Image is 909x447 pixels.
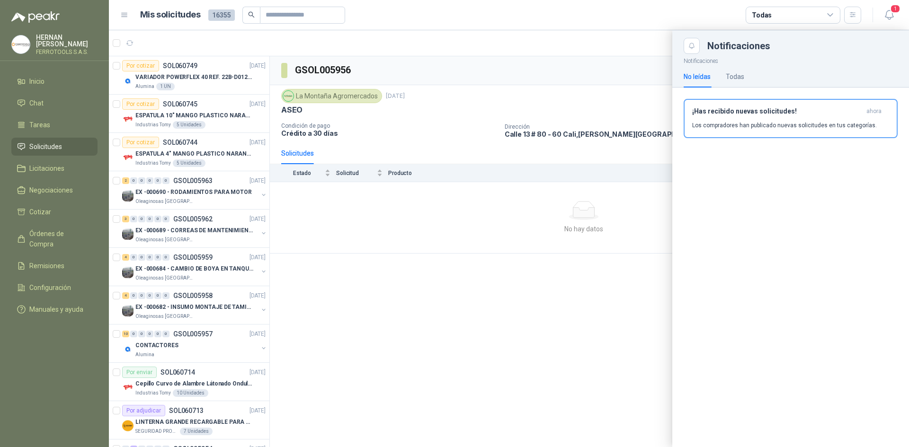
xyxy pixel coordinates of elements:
a: Licitaciones [11,159,98,177]
span: Licitaciones [29,163,64,174]
a: Inicio [11,72,98,90]
span: 16355 [208,9,235,21]
span: Tareas [29,120,50,130]
h3: ¡Has recibido nuevas solicitudes! [692,107,863,115]
h1: Mis solicitudes [140,8,201,22]
img: Company Logo [12,35,30,53]
p: Notificaciones [672,54,909,66]
div: No leídas [684,71,711,82]
p: HERNAN [PERSON_NAME] [36,34,98,47]
p: FERROTOOLS S.A.S. [36,49,98,55]
span: Configuración [29,282,71,293]
div: Notificaciones [707,41,898,51]
div: Todas [752,10,772,20]
span: Negociaciones [29,185,73,195]
span: Solicitudes [29,141,62,152]
span: Manuales y ayuda [29,304,83,315]
a: Manuales y ayuda [11,300,98,318]
span: Cotizar [29,207,51,217]
a: Tareas [11,116,98,134]
a: Chat [11,94,98,112]
div: Todas [726,71,744,82]
button: 1 [881,7,898,24]
span: Órdenes de Compra [29,228,89,249]
span: search [248,11,255,18]
span: Remisiones [29,261,64,271]
button: ¡Has recibido nuevas solicitudes!ahora Los compradores han publicado nuevas solicitudes en tus ca... [684,99,898,138]
a: Órdenes de Compra [11,225,98,253]
span: Chat [29,98,44,108]
a: Solicitudes [11,138,98,156]
button: Close [684,38,700,54]
a: Configuración [11,279,98,297]
img: Logo peakr [11,11,60,23]
span: ahora [866,107,882,115]
span: Inicio [29,76,45,87]
p: Los compradores han publicado nuevas solicitudes en tus categorías. [692,121,877,130]
a: Cotizar [11,203,98,221]
a: Negociaciones [11,181,98,199]
span: 1 [890,4,900,13]
a: Remisiones [11,257,98,275]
